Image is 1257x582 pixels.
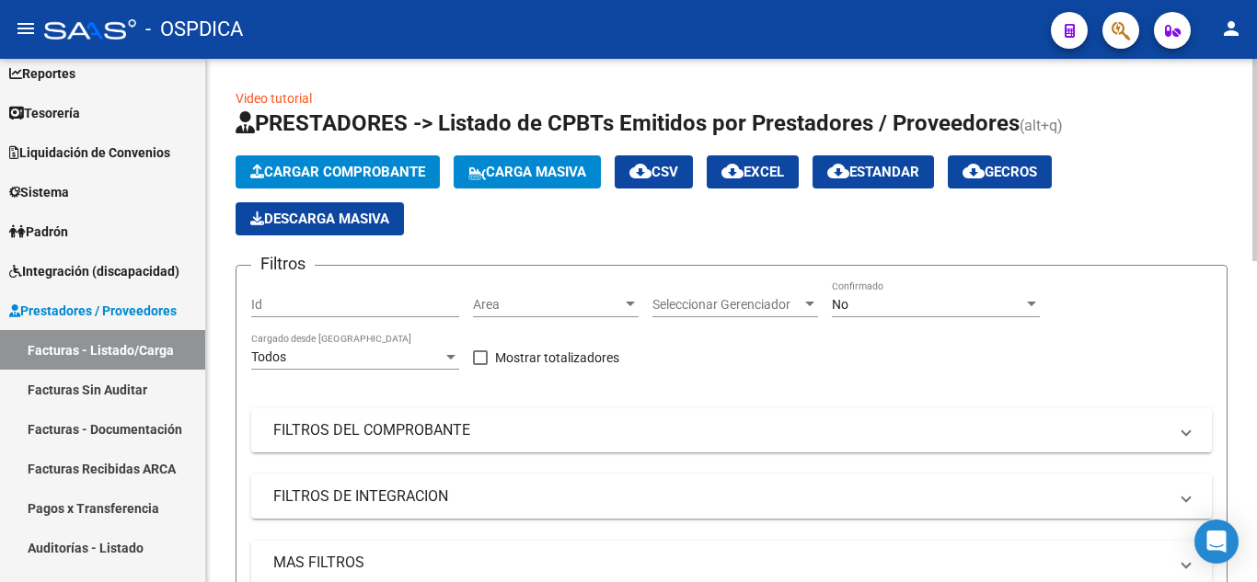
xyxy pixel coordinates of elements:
span: Mostrar totalizadores [495,347,619,369]
span: CSV [629,164,678,180]
span: Cargar Comprobante [250,164,425,180]
mat-icon: person [1220,17,1242,40]
span: No [832,297,848,312]
span: Estandar [827,164,919,180]
mat-panel-title: FILTROS DE INTEGRACION [273,486,1168,507]
span: (alt+q) [1020,117,1063,134]
div: Open Intercom Messenger [1194,519,1239,564]
button: Carga Masiva [454,155,601,188]
button: Estandar [813,155,934,188]
span: Todos [251,349,286,364]
span: Tesorería [9,103,80,123]
mat-icon: menu [15,17,37,40]
span: Area [473,297,622,313]
mat-expansion-panel-header: FILTROS DE INTEGRACION [251,474,1212,519]
span: Seleccionar Gerenciador [652,297,801,313]
span: PRESTADORES -> Listado de CPBTs Emitidos por Prestadores / Proveedores [236,110,1020,136]
span: Sistema [9,182,69,202]
mat-expansion-panel-header: FILTROS DEL COMPROBANTE [251,408,1212,452]
span: Reportes [9,63,75,84]
mat-panel-title: MAS FILTROS [273,553,1168,573]
button: Gecros [948,155,1052,188]
span: Descarga Masiva [250,211,389,227]
span: EXCEL [721,164,784,180]
span: - OSPDICA [145,9,243,50]
button: CSV [615,155,693,188]
span: Padrón [9,222,68,242]
mat-icon: cloud_download [629,160,652,182]
mat-panel-title: FILTROS DEL COMPROBANTE [273,420,1168,440]
a: Video tutorial [236,91,312,106]
mat-icon: cloud_download [721,160,744,182]
span: Integración (discapacidad) [9,261,179,281]
span: Prestadores / Proveedores [9,301,177,321]
mat-icon: cloud_download [963,160,985,182]
app-download-masive: Descarga masiva de comprobantes (adjuntos) [236,202,404,235]
h3: Filtros [251,251,315,277]
span: Carga Masiva [468,164,586,180]
mat-icon: cloud_download [827,160,849,182]
button: EXCEL [707,155,799,188]
button: Descarga Masiva [236,202,404,235]
span: Liquidación de Convenios [9,143,170,163]
span: Gecros [963,164,1037,180]
button: Cargar Comprobante [236,155,440,188]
